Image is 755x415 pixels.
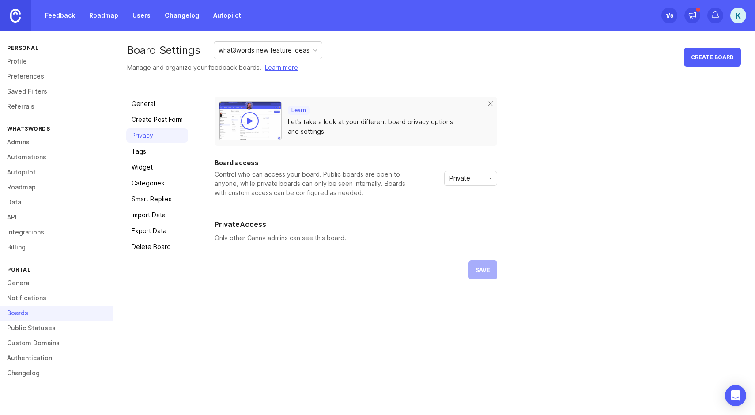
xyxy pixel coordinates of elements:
[449,174,470,183] span: Private
[684,48,741,67] button: Create Board
[40,8,80,23] a: Feedback
[219,45,310,55] div: what3words new feature ideas
[10,9,21,23] img: Canny Home
[665,9,673,22] div: 1 /5
[483,175,497,182] svg: toggle icon
[691,54,734,60] span: Create Board
[126,97,188,111] a: General
[126,160,188,174] a: Widget
[126,240,188,254] a: Delete Board
[725,385,746,406] div: Open Intercom Messenger
[730,8,746,23] button: K
[291,107,306,114] p: Learn
[126,224,188,238] a: Export Data
[126,208,188,222] a: Import Data
[126,113,188,127] a: Create Post Form
[127,45,200,56] div: Board Settings
[661,8,677,23] button: 1/5
[444,171,497,186] div: toggle menu
[215,160,409,166] div: Board access
[84,8,124,23] a: Roadmap
[215,170,409,197] div: Control who can access your board. Public boards are open to anyone, while private boards can onl...
[126,144,188,158] a: Tags
[159,8,204,23] a: Changelog
[127,8,156,23] a: Users
[126,192,188,206] a: Smart Replies
[219,101,282,140] img: video-thumbnail-privacy-dac4fa42d9a25228b883fcf3c7704dd2.jpg
[215,219,266,230] h5: Private Access
[288,117,476,136] div: Let's take a look at your different board privacy options and settings.
[126,176,188,190] a: Categories
[265,63,298,72] a: Learn more
[215,233,497,243] p: Only other Canny admins can see this board.
[126,128,188,143] a: Privacy
[208,8,246,23] a: Autopilot
[127,63,298,72] div: Manage and organize your feedback boards.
